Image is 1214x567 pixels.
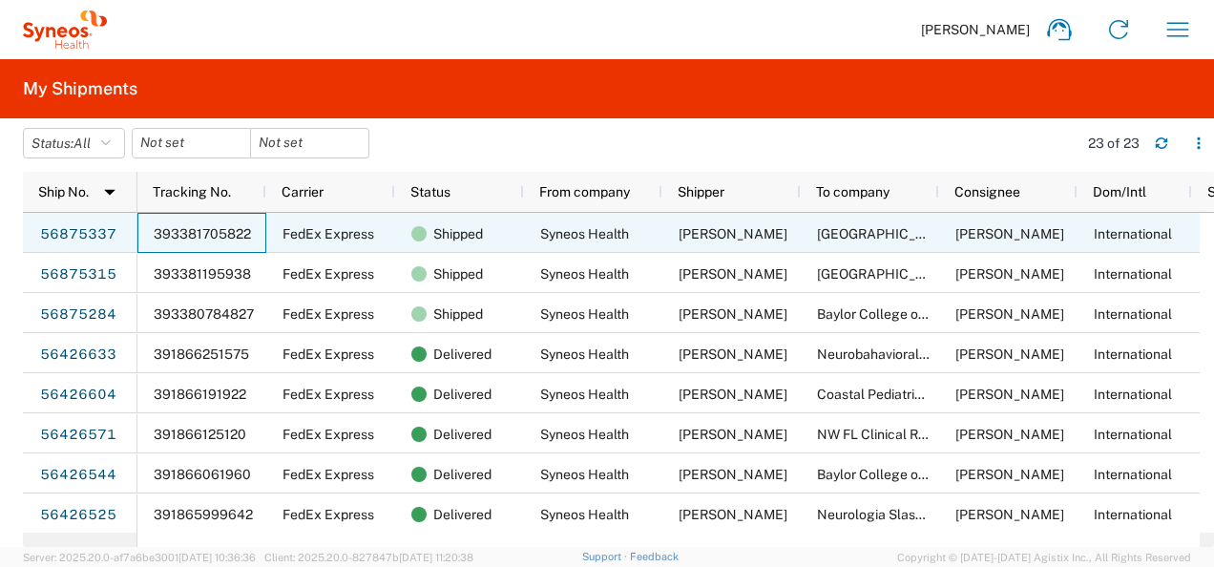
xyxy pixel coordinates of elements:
span: 393381705822 [154,226,251,241]
span: [DATE] 11:20:38 [399,552,473,563]
span: Ms. Catharina Cramer [955,226,1064,241]
span: Wake Forest Baptist Medical Center - PPDS [817,266,995,282]
span: 391866251575 [154,346,249,362]
span: [DATE] 10:36:36 [178,552,256,563]
span: Shezsay Colbert [955,427,1064,442]
span: FedEx Express [283,226,374,241]
span: FedEx Express [283,306,374,322]
span: Vaibhav Sanghai [679,266,787,282]
span: Shipped [433,254,483,294]
span: Client: 2025.20.0-827847b [264,552,473,563]
span: Delivered [433,334,492,374]
span: 391866125120 [154,427,246,442]
span: Delivered [433,454,492,494]
span: Dom/Intl [1093,184,1146,199]
span: International [1094,226,1172,241]
span: Shipper [678,184,724,199]
a: 56426633 [39,340,117,370]
span: 391866191922 [154,387,246,402]
div: 23 of 23 [1088,135,1140,152]
span: 391865999642 [154,507,253,522]
span: Justyna Nowak [955,507,1064,522]
span: FedEx Express [283,266,374,282]
span: Vaibhav Sanghai [679,507,787,522]
span: Vaibhav Sanghai [679,387,787,402]
span: Vaibhav Sanghai [679,226,787,241]
span: Syneos Health [540,427,629,442]
span: Vaibhav Sanghai [679,346,787,362]
h2: My Shipments [23,77,137,100]
span: International [1094,507,1172,522]
a: Feedback [630,551,679,562]
a: 56426571 [39,420,117,451]
span: Gorgina Kareem [955,346,1064,362]
span: International [1094,306,1172,322]
span: FedEx Express [283,346,374,362]
a: 56875315 [39,260,117,290]
span: Carrier [282,184,324,199]
input: Not set [251,129,368,157]
span: NW FL Clinical Research Group, LLC [817,427,1038,442]
span: FedEx Express [283,507,374,522]
span: Neurologia Slaska Centrum Medyczne [817,507,1053,522]
a: 56875337 [39,220,117,250]
span: Vaibhav Sanghai [679,427,787,442]
img: arrow-dropdown.svg [94,177,125,207]
span: International [1094,266,1172,282]
span: International [1094,346,1172,362]
span: Carolyn Hedrick [955,266,1064,282]
span: Server: 2025.20.0-af7a6be3001 [23,552,256,563]
span: Shipped [433,214,483,254]
a: 56875284 [39,300,117,330]
span: 391866061960 [154,467,251,482]
span: Baylor College of Medicine [817,306,982,322]
span: Vaibhav Sanghai [679,306,787,322]
span: To company [816,184,890,199]
button: Status:All [23,128,125,158]
span: Consignee [954,184,1020,199]
span: Syneos Health [540,306,629,322]
span: Delivered [433,374,492,414]
a: 56426604 [39,380,117,410]
span: Rory Mahabir [955,306,1064,322]
span: Delivered [433,494,492,535]
span: Coastal Pediatric Research [817,387,983,402]
a: 56426525 [39,500,117,531]
span: Rory Mahabir [955,467,1064,482]
span: Copyright © [DATE]-[DATE] Agistix Inc., All Rights Reserved [897,549,1191,566]
span: Syneos Health [540,346,629,362]
span: Syneos Health [540,266,629,282]
a: Support [582,551,630,562]
span: International [1094,387,1172,402]
span: Syneos Health [540,387,629,402]
span: Tracking No. [153,184,231,199]
span: FedEx Express [283,467,374,482]
span: Status [410,184,450,199]
span: Neurobahavioral Medicine Group [817,346,1017,362]
span: Baylor College of Medicine [817,467,982,482]
span: All [73,136,91,151]
span: Syneos Health [540,467,629,482]
span: 393381195938 [154,266,251,282]
span: Syneos Health [540,226,629,241]
a: 56426544 [39,460,117,491]
span: FedEx Express [283,387,374,402]
span: FedEx Express [283,427,374,442]
span: From company [539,184,630,199]
span: Delivered [433,414,492,454]
span: Ship No. [38,184,89,199]
span: International [1094,467,1172,482]
span: 393380784827 [154,306,254,322]
span: Vaibhav Sanghai [679,467,787,482]
span: Syneos Health [540,507,629,522]
span: International [1094,427,1172,442]
span: [PERSON_NAME] [921,21,1030,38]
span: Shipped [433,294,483,334]
input: Not set [133,129,250,157]
span: Jasmine Dewitt [955,387,1064,402]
